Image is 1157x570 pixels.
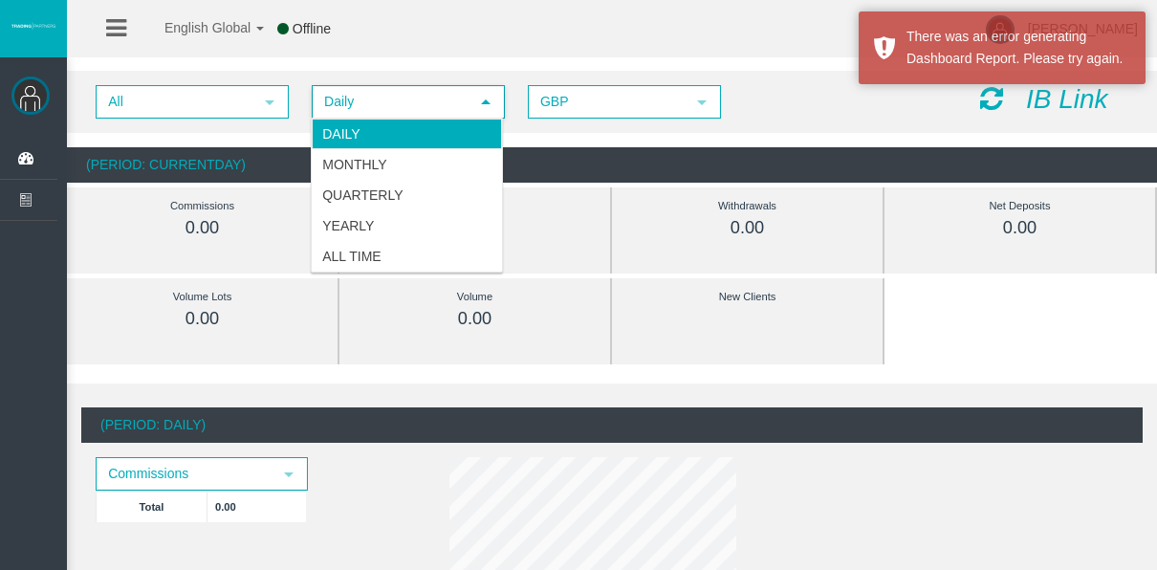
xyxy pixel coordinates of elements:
[928,217,1112,239] div: 0.00
[382,286,567,308] div: Volume
[98,87,252,117] span: All
[67,147,1157,183] div: (Period: CurrentDay)
[928,195,1112,217] div: Net Deposits
[312,180,502,210] li: Quarterly
[312,210,502,241] li: Yearly
[530,87,685,117] span: GBP
[110,286,295,308] div: Volume Lots
[980,85,1003,112] i: Reload Dashboard
[312,149,502,180] li: Monthly
[314,87,469,117] span: Daily
[382,308,567,330] div: 0.00
[262,95,277,110] span: select
[312,241,502,272] li: All Time
[97,491,207,522] td: Total
[207,491,307,522] td: 0.00
[81,407,1143,443] div: (Period: Daily)
[140,20,251,35] span: English Global
[1026,84,1108,114] i: IB Link
[694,95,709,110] span: select
[312,119,502,149] li: Daily
[98,459,272,489] span: Commissions
[110,308,295,330] div: 0.00
[655,286,840,308] div: New Clients
[478,95,493,110] span: select
[110,217,295,239] div: 0.00
[906,26,1131,70] div: There was an error generating Dashboard Report. Please try again.
[10,22,57,30] img: logo.svg
[293,21,331,36] span: Offline
[655,195,840,217] div: Withdrawals
[281,467,296,482] span: select
[655,217,840,239] div: 0.00
[110,195,295,217] div: Commissions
